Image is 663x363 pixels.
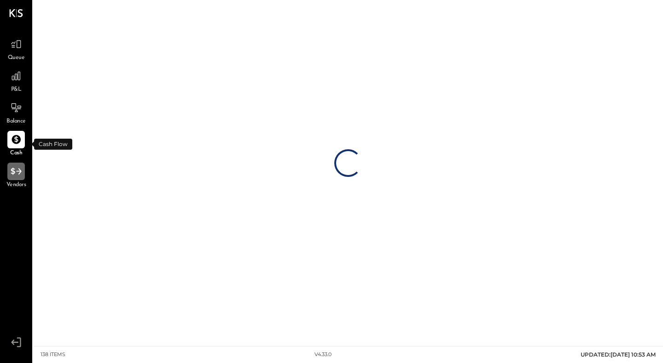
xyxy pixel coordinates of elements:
[11,86,22,94] span: P&L
[6,117,26,126] span: Balance
[0,35,32,62] a: Queue
[314,351,331,358] div: v 4.33.0
[8,54,25,62] span: Queue
[34,139,72,150] div: Cash Flow
[10,149,22,158] span: Cash
[0,99,32,126] a: Balance
[0,131,32,158] a: Cash
[41,351,65,358] div: 138 items
[0,67,32,94] a: P&L
[581,351,656,358] span: UPDATED: [DATE] 10:53 AM
[0,163,32,189] a: Vendors
[6,181,26,189] span: Vendors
